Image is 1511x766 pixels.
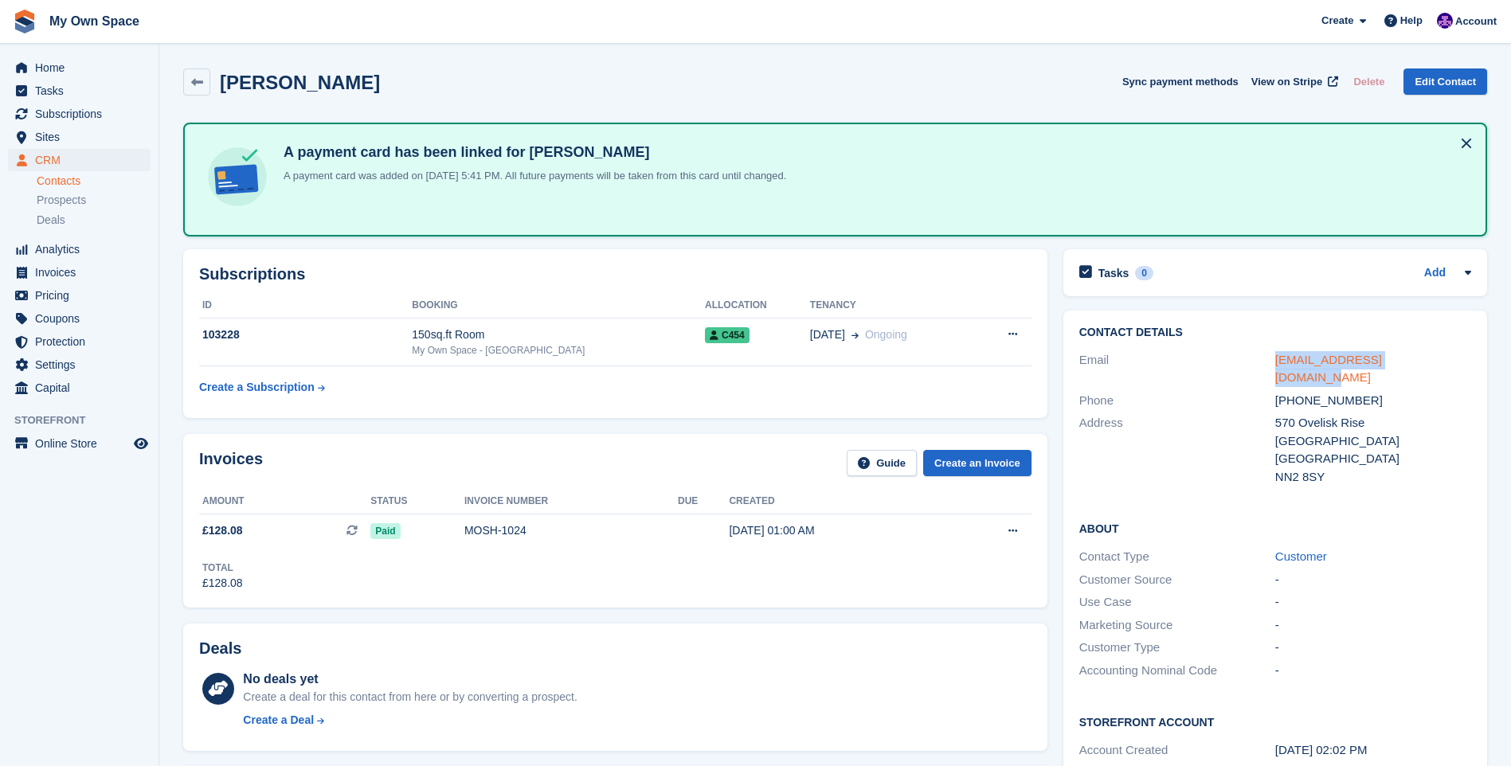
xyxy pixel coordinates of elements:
p: A payment card was added on [DATE] 5:41 PM. All future payments will be taken from this card unti... [277,168,786,184]
div: [PHONE_NUMBER] [1275,392,1471,410]
div: MOSH-1024 [464,522,678,539]
a: My Own Space [43,8,146,34]
div: - [1275,593,1471,612]
a: Preview store [131,434,151,453]
th: Tenancy [810,293,975,319]
h2: Contact Details [1079,326,1471,339]
h2: Deals [199,639,241,658]
span: Account [1455,14,1497,29]
div: 570 Ovelisk Rise [1275,414,1471,432]
h2: Subscriptions [199,265,1031,283]
a: Prospects [37,192,151,209]
span: Prospects [37,193,86,208]
h2: Invoices [199,450,263,476]
a: menu [8,307,151,330]
span: Create [1321,13,1353,29]
span: Analytics [35,238,131,260]
img: card-linked-ebf98d0992dc2aeb22e95c0e3c79077019eb2392cfd83c6a337811c24bc77127.svg [204,143,271,210]
div: Total [202,561,243,575]
span: Ongoing [865,328,907,341]
div: Customer Source [1079,571,1275,589]
span: Coupons [35,307,131,330]
a: menu [8,377,151,399]
a: Deals [37,212,151,229]
img: stora-icon-8386f47178a22dfd0bd8f6a31ec36ba5ce8667c1dd55bd0f319d3a0aa187defe.svg [13,10,37,33]
th: ID [199,293,412,319]
th: Invoice number [464,489,678,514]
a: Contacts [37,174,151,189]
a: Add [1424,264,1446,283]
div: Address [1079,414,1275,486]
div: [DATE] 02:02 PM [1275,741,1471,760]
img: Megan Angel [1437,13,1453,29]
button: Delete [1347,68,1391,95]
span: [DATE] [810,326,845,343]
div: - [1275,662,1471,680]
span: Pricing [35,284,131,307]
span: Protection [35,330,131,353]
div: 0 [1135,266,1153,280]
a: menu [8,80,151,102]
th: Allocation [705,293,810,319]
span: CRM [35,149,131,171]
div: 150sq.ft Room [412,326,705,343]
span: Capital [35,377,131,399]
span: Sites [35,126,131,148]
div: [GEOGRAPHIC_DATA] [1275,432,1471,451]
span: Home [35,57,131,79]
th: Amount [199,489,370,514]
div: - [1275,616,1471,635]
div: £128.08 [202,575,243,592]
th: Booking [412,293,705,319]
span: Subscriptions [35,103,131,125]
div: Accounting Nominal Code [1079,662,1275,680]
div: - [1275,571,1471,589]
div: [DATE] 01:00 AM [729,522,946,539]
span: Tasks [35,80,131,102]
div: Account Created [1079,741,1275,760]
a: menu [8,432,151,455]
div: Use Case [1079,593,1275,612]
span: Settings [35,354,131,376]
div: Create a Subscription [199,379,315,396]
a: menu [8,354,151,376]
h2: Tasks [1098,266,1129,280]
a: View on Stripe [1245,68,1341,95]
a: [EMAIL_ADDRESS][DOMAIN_NAME] [1275,353,1382,385]
span: Paid [370,523,400,539]
a: menu [8,103,151,125]
a: menu [8,261,151,283]
div: Contact Type [1079,548,1275,566]
a: Customer [1275,549,1327,563]
div: NN2 8SY [1275,468,1471,487]
span: Invoices [35,261,131,283]
div: Customer Type [1079,639,1275,657]
span: £128.08 [202,522,243,539]
span: View on Stripe [1251,74,1322,90]
a: menu [8,57,151,79]
h4: A payment card has been linked for [PERSON_NAME] [277,143,786,162]
a: menu [8,149,151,171]
span: Storefront [14,412,159,428]
div: Phone [1079,392,1275,410]
h2: [PERSON_NAME] [220,72,380,93]
div: - [1275,639,1471,657]
div: Create a deal for this contact from here or by converting a prospect. [243,689,577,705]
div: Marketing Source [1079,616,1275,635]
span: C454 [705,327,750,343]
div: Email [1079,351,1275,387]
th: Due [678,489,729,514]
span: Online Store [35,432,131,455]
div: Create a Deal [243,712,314,729]
a: Create an Invoice [923,450,1031,476]
a: Guide [847,450,917,476]
span: Deals [37,213,65,228]
button: Sync payment methods [1122,68,1239,95]
a: menu [8,126,151,148]
a: menu [8,238,151,260]
a: Create a Deal [243,712,577,729]
div: [GEOGRAPHIC_DATA] [1275,450,1471,468]
div: My Own Space - [GEOGRAPHIC_DATA] [412,343,705,358]
a: Edit Contact [1403,68,1487,95]
a: menu [8,284,151,307]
